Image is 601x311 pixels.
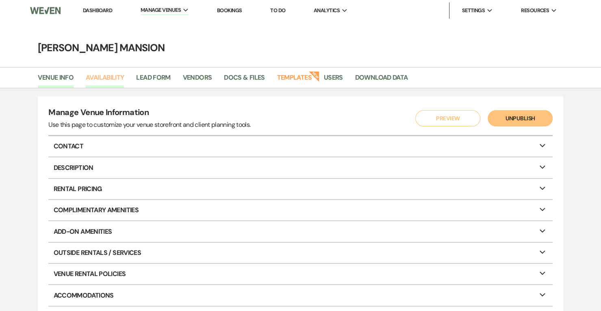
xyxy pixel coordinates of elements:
p: Accommodations [48,285,552,305]
button: Preview [415,110,480,126]
p: Outside Rentals / Services [48,243,552,263]
h4: Manage Venue Information [48,107,250,120]
div: Use this page to customize your venue storefront and client planning tools. [48,120,250,130]
p: Description [48,157,552,178]
a: Lead Form [136,72,170,88]
a: Vendors [183,72,212,88]
a: Preview [413,110,478,126]
a: Docs & Files [224,72,265,88]
a: Users [324,72,343,88]
span: Manage Venues [141,6,181,14]
h4: [PERSON_NAME] Mansion [8,41,593,55]
strong: New [308,70,320,82]
a: Bookings [217,7,242,14]
a: Venue Info [38,72,74,88]
p: Complimentary Amenities [48,200,552,220]
a: Download Data [355,72,408,88]
a: Dashboard [83,7,112,14]
p: Venue Rental Policies [48,264,552,284]
span: Resources [521,7,549,15]
a: Availability [86,72,124,88]
img: Weven Logo [30,2,61,19]
span: Analytics [314,7,340,15]
span: Settings [462,7,485,15]
a: To Do [270,7,285,14]
p: Contact [48,136,552,157]
p: Add-On Amenities [48,221,552,241]
button: Unpublish [488,110,553,126]
a: Templates [277,72,311,88]
p: Rental Pricing [48,179,552,199]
